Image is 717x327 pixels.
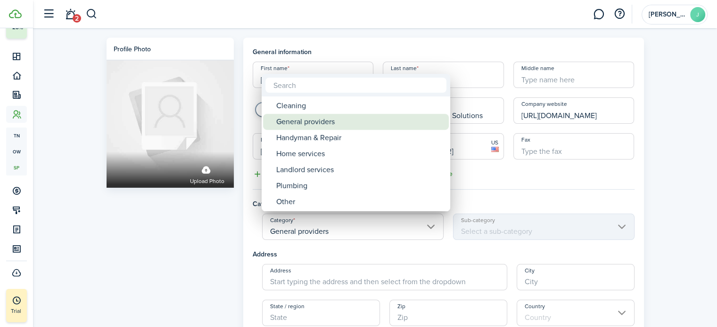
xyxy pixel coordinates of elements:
div: Cleaning [276,98,443,114]
div: General providers [276,114,443,130]
input: Search [265,78,446,93]
mbsc-wheel: Category [262,96,450,211]
div: Handyman & Repair [276,130,443,146]
div: Other [276,194,443,210]
div: Plumbing [276,178,443,194]
div: Landlord services [276,162,443,178]
div: Home services [276,146,443,162]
